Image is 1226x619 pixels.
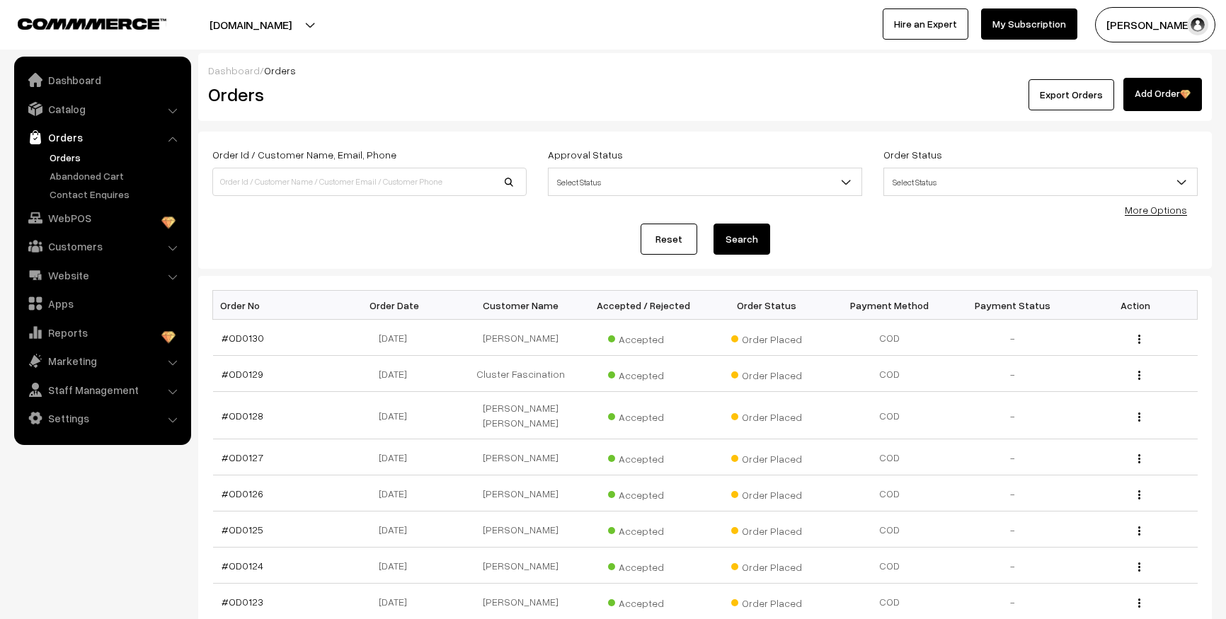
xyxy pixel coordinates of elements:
[1187,14,1208,35] img: user
[1138,490,1140,499] img: Menu
[46,168,186,183] a: Abandoned Cart
[459,511,582,548] td: [PERSON_NAME]
[705,291,828,320] th: Order Status
[714,224,770,255] button: Search
[828,320,951,356] td: COD
[222,332,264,344] a: #OD0130
[731,328,802,347] span: Order Placed
[459,356,582,392] td: Cluster Fascination
[731,406,802,424] span: Order Placed
[222,410,263,422] a: #OD0128
[1138,412,1140,422] img: Menu
[1095,7,1215,42] button: [PERSON_NAME]
[459,291,582,320] th: Customer Name
[828,475,951,511] td: COD
[1123,78,1202,111] a: Add Order
[18,67,186,93] a: Dashboard
[459,475,582,511] td: [PERSON_NAME]
[46,150,186,165] a: Orders
[222,451,263,463] a: #OD0127
[884,170,1197,195] span: Select Status
[336,392,459,439] td: [DATE]
[641,224,697,255] a: Reset
[608,484,679,502] span: Accepted
[608,592,679,611] span: Accepted
[459,392,582,439] td: [PERSON_NAME] [PERSON_NAME]
[1125,204,1187,216] a: More Options
[951,392,1075,439] td: -
[18,348,186,374] a: Marketing
[883,8,968,40] a: Hire an Expert
[336,356,459,392] td: [DATE]
[951,548,1075,584] td: -
[18,205,186,231] a: WebPOS
[608,406,679,424] span: Accepted
[549,170,861,195] span: Select Status
[222,523,263,536] a: #OD0125
[208,64,260,76] a: Dashboard
[828,392,951,439] td: COD
[951,439,1075,475] td: -
[18,377,186,403] a: Staff Management
[731,520,802,538] span: Order Placed
[208,63,1202,78] div: /
[951,320,1075,356] td: -
[222,596,263,608] a: #OD0123
[336,548,459,584] td: [DATE]
[18,14,142,31] a: COMMMERCE
[459,320,582,356] td: [PERSON_NAME]
[264,64,296,76] span: Orders
[160,7,341,42] button: [DOMAIN_NAME]
[336,511,459,548] td: [DATE]
[213,291,336,320] th: Order No
[951,511,1075,548] td: -
[731,448,802,466] span: Order Placed
[731,364,802,383] span: Order Placed
[18,125,186,150] a: Orders
[1138,598,1140,608] img: Menu
[828,291,951,320] th: Payment Method
[608,328,679,347] span: Accepted
[222,560,263,572] a: #OD0124
[608,556,679,574] span: Accepted
[1138,454,1140,463] img: Menu
[981,8,1077,40] a: My Subscription
[883,168,1198,196] span: Select Status
[608,364,679,383] span: Accepted
[883,147,942,162] label: Order Status
[951,475,1075,511] td: -
[18,405,186,431] a: Settings
[582,291,705,320] th: Accepted / Rejected
[18,262,186,288] a: Website
[951,356,1075,392] td: -
[1029,79,1114,110] button: Export Orders
[336,439,459,475] td: [DATE]
[608,520,679,538] span: Accepted
[459,548,582,584] td: [PERSON_NAME]
[212,147,396,162] label: Order Id / Customer Name, Email, Phone
[548,168,862,196] span: Select Status
[336,291,459,320] th: Order Date
[548,147,623,162] label: Approval Status
[1138,335,1140,344] img: Menu
[336,475,459,511] td: [DATE]
[731,484,802,502] span: Order Placed
[336,320,459,356] td: [DATE]
[828,548,951,584] td: COD
[222,368,263,380] a: #OD0129
[46,187,186,202] a: Contact Enquires
[1138,562,1140,572] img: Menu
[731,556,802,574] span: Order Placed
[731,592,802,611] span: Order Placed
[18,291,186,316] a: Apps
[828,439,951,475] td: COD
[1138,371,1140,380] img: Menu
[1138,526,1140,536] img: Menu
[828,511,951,548] td: COD
[18,18,166,29] img: COMMMERCE
[208,83,525,105] h2: Orders
[212,168,527,196] input: Order Id / Customer Name / Customer Email / Customer Phone
[608,448,679,466] span: Accepted
[222,487,263,499] a: #OD0126
[18,233,186,259] a: Customers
